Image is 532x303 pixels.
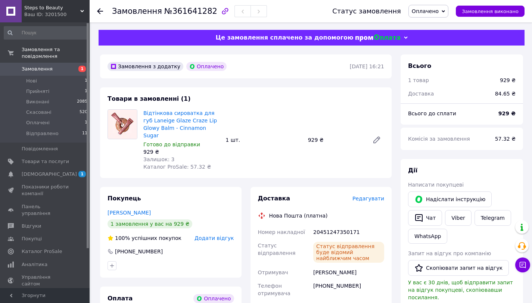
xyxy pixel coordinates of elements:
[223,135,305,145] div: 1 шт.
[80,109,87,116] span: 520
[258,243,296,256] span: Статус відправлення
[22,184,69,197] span: Показники роботи компанії
[408,62,431,69] span: Всього
[108,295,133,302] span: Оплата
[85,119,87,126] span: 1
[408,250,491,256] span: Запит на відгук про компанію
[85,78,87,84] span: 1
[26,109,52,116] span: Скасовані
[186,62,227,71] div: Оплачено
[408,191,492,207] button: Надіслати інструкцію
[408,229,447,244] a: WhatsApp
[193,294,234,303] div: Оплачено
[475,210,511,226] a: Telegram
[108,210,151,216] a: [PERSON_NAME]
[352,196,384,202] span: Редагувати
[78,171,86,177] span: 1
[22,66,53,72] span: Замовлення
[408,182,464,188] span: Написати покупцеві
[312,279,386,300] div: [PHONE_NUMBER]
[408,167,417,174] span: Дії
[445,210,471,226] a: Viber
[22,203,69,217] span: Панель управління
[164,7,217,16] span: №361641282
[312,225,386,239] div: 20451247350171
[408,210,442,226] button: Чат
[26,78,37,84] span: Нові
[258,229,305,235] span: Номер накладної
[313,242,384,263] div: Статус відправлення буде відомий найближчим часом
[312,266,386,279] div: [PERSON_NAME]
[22,274,69,287] span: Управління сайтом
[305,135,366,145] div: 929 ₴
[82,130,87,137] span: 11
[215,34,353,41] span: Це замовлення сплачено за допомогою
[22,158,69,165] span: Товари та послуги
[22,46,90,60] span: Замовлення та повідомлення
[22,235,42,242] span: Покупці
[26,130,59,137] span: Відправлено
[369,132,384,147] a: Редагувати
[85,88,87,95] span: 1
[456,6,525,17] button: Замовлення виконано
[22,248,62,255] span: Каталог ProSale
[22,171,77,178] span: [DEMOGRAPHIC_DATA]
[498,110,516,116] b: 929 ₴
[143,156,175,162] span: Залишок: 3
[26,119,50,126] span: Оплачені
[143,110,217,138] a: Відтінкова сироватка для губ Laneige Glaze Craze Lip Glowy Balm - Cinnamon Sugar
[258,283,290,296] span: Телефон отримувача
[24,4,80,11] span: Steps to Beauty
[77,99,87,105] span: 2085
[97,7,103,15] div: Повернутися назад
[350,63,384,69] time: [DATE] 16:21
[108,110,137,139] img: Відтінкова сироватка для губ Laneige Glaze Craze Lip Glowy Balm - Cinnamon Sugar
[195,235,234,241] span: Додати відгук
[22,146,58,152] span: Повідомлення
[112,7,162,16] span: Замовлення
[408,91,434,97] span: Доставка
[408,110,456,116] span: Всього до сплати
[4,26,88,40] input: Пошук
[108,234,181,242] div: успішних покупок
[258,269,288,275] span: Отримувач
[22,223,41,229] span: Відгуки
[267,212,330,219] div: Нова Пошта (платна)
[78,66,86,72] span: 1
[500,76,516,84] div: 929 ₴
[115,235,130,241] span: 100%
[462,9,519,14] span: Замовлення виконано
[108,219,192,228] div: 1 замовлення у вас на 929 ₴
[26,88,49,95] span: Прийняті
[108,62,183,71] div: Замовлення з додатку
[26,99,49,105] span: Виконані
[332,7,401,15] div: Статус замовлення
[515,257,530,272] button: Чат з покупцем
[355,34,400,41] img: evopay logo
[408,279,513,300] span: У вас є 30 днів, щоб відправити запит на відгук покупцеві, скопіювавши посилання.
[143,164,211,170] span: Каталог ProSale: 57.32 ₴
[258,195,290,202] span: Доставка
[143,141,200,147] span: Готово до відправки
[408,77,429,83] span: 1 товар
[22,261,47,268] span: Аналітика
[408,136,470,142] span: Комісія за замовлення
[143,148,220,156] div: 929 ₴
[491,85,520,102] div: 84.65 ₴
[495,136,516,142] span: 57.32 ₴
[412,8,439,14] span: Оплачено
[24,11,90,18] div: Ваш ID: 3201500
[108,95,191,102] span: Товари в замовленні (1)
[408,260,509,276] button: Скопіювати запит на відгук
[108,195,141,202] span: Покупець
[114,248,164,255] div: [PHONE_NUMBER]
